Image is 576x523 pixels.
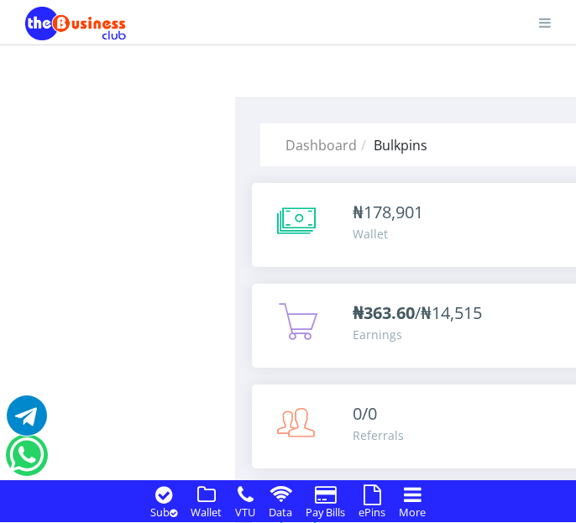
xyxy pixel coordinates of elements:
[306,505,345,520] small: Pay Bills
[145,502,182,520] a: Sub
[353,426,404,444] div: Referrals
[150,505,177,520] small: Sub
[9,447,44,475] a: Chat for support
[285,136,357,154] a: Dashboard
[264,502,297,520] a: Data
[7,408,47,436] a: Chat for support
[353,402,377,425] span: 0/0
[353,301,482,324] span: /₦14,515
[235,505,255,520] small: VTU
[230,502,260,520] a: VTU
[399,505,426,520] small: More
[357,135,427,155] li: Bulkpins
[191,505,222,520] small: Wallet
[186,502,227,520] a: Wallet
[269,505,292,520] small: Data
[353,502,390,520] a: ePins
[359,505,385,520] small: ePins
[301,502,350,520] a: Pay Bills
[25,7,126,40] img: Logo
[353,200,423,225] div: ₦
[364,201,423,223] span: 178,901
[353,326,482,343] div: Earnings
[353,225,423,243] div: Wallet
[353,301,415,324] b: ₦363.60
